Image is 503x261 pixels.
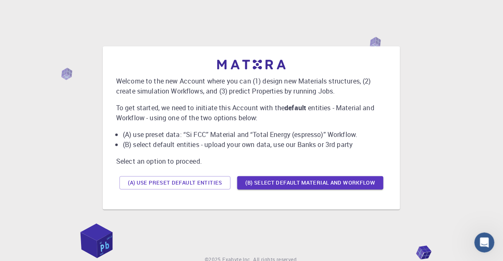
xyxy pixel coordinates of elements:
[123,139,387,150] li: (B) select default entities - upload your own data, use our Banks or 3rd party
[17,6,47,13] span: Soporte
[237,176,384,190] button: (B) Select default material and workflow
[475,233,495,253] iframe: Intercom live chat
[119,176,231,190] button: (A) Use preset default entities
[285,103,307,112] b: default
[116,76,387,96] p: Welcome to the new Account where you can (1) design new Materials structures, (2) create simulati...
[116,156,387,166] p: Select an option to proceed.
[123,129,387,139] li: (A) use preset data: “Si FCC” Material and “Total Energy (espresso)” Workflow.
[217,60,286,69] img: logo
[116,103,387,123] p: To get started, we need to initiate this Account with the entities - Material and Workflow - usin...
